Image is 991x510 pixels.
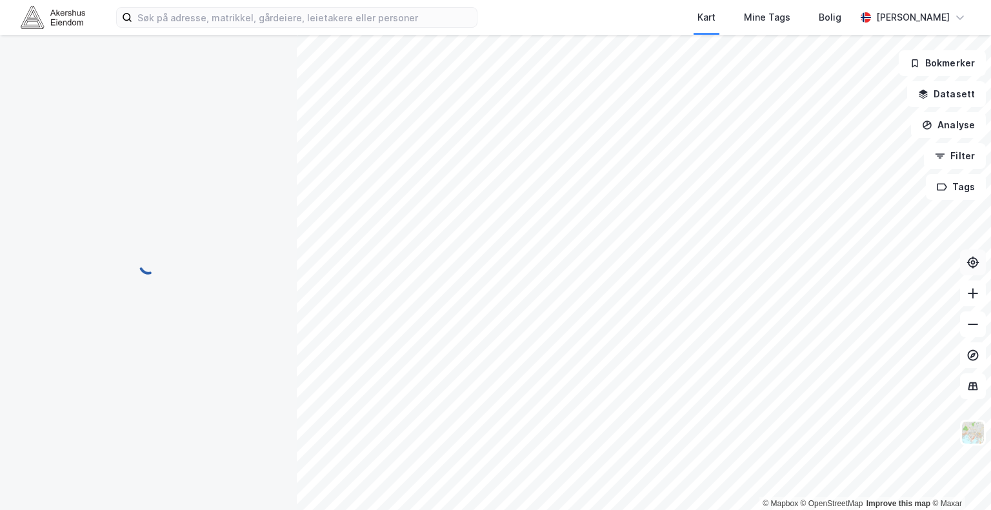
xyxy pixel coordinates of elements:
div: Bolig [819,10,841,25]
button: Filter [924,143,986,169]
a: Improve this map [866,499,930,508]
button: Tags [926,174,986,200]
button: Analyse [911,112,986,138]
div: [PERSON_NAME] [876,10,950,25]
img: akershus-eiendom-logo.9091f326c980b4bce74ccdd9f866810c.svg [21,6,85,28]
button: Bokmerker [899,50,986,76]
a: OpenStreetMap [801,499,863,508]
div: Kontrollprogram for chat [926,448,991,510]
iframe: Chat Widget [926,448,991,510]
img: spinner.a6d8c91a73a9ac5275cf975e30b51cfb.svg [138,255,159,275]
a: Mapbox [763,499,798,508]
img: Z [961,420,985,445]
div: Kart [697,10,716,25]
button: Datasett [907,81,986,107]
div: Mine Tags [744,10,790,25]
input: Søk på adresse, matrikkel, gårdeiere, leietakere eller personer [132,8,477,27]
